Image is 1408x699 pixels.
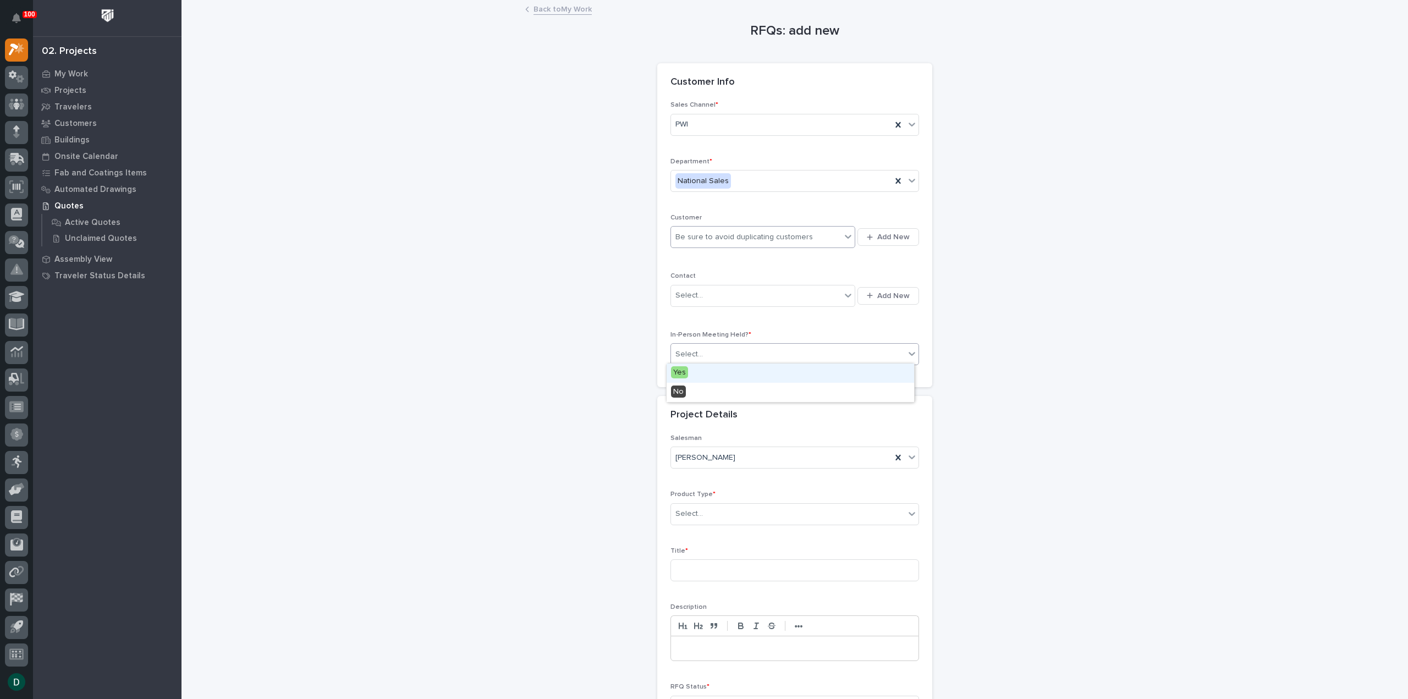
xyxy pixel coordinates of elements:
[65,218,120,228] p: Active Quotes
[670,76,735,89] h2: Customer Info
[670,548,688,554] span: Title
[657,23,932,39] h1: RFQs: add new
[675,452,735,464] span: [PERSON_NAME]
[670,684,710,690] span: RFQ Status
[671,386,686,398] span: No
[54,119,97,129] p: Customers
[33,115,182,131] a: Customers
[670,158,712,165] span: Department
[54,135,90,145] p: Buildings
[791,619,806,632] button: •••
[42,230,182,246] a: Unclaimed Quotes
[33,181,182,197] a: Automated Drawings
[675,232,813,243] div: Be sure to avoid duplicating customers
[33,267,182,284] a: Traveler Status Details
[670,491,716,498] span: Product Type
[670,102,718,108] span: Sales Channel
[33,251,182,267] a: Assembly View
[877,232,910,242] span: Add New
[877,291,910,301] span: Add New
[54,86,86,96] p: Projects
[54,69,88,79] p: My Work
[670,435,702,442] span: Salesman
[795,622,803,631] strong: •••
[14,13,28,31] div: Notifications100
[670,604,707,610] span: Description
[675,349,703,360] div: Select...
[670,214,702,221] span: Customer
[670,409,738,421] h2: Project Details
[667,364,914,383] div: Yes
[54,185,136,195] p: Automated Drawings
[33,82,182,98] a: Projects
[671,366,688,378] span: Yes
[42,214,182,230] a: Active Quotes
[24,10,35,18] p: 100
[675,508,703,520] div: Select...
[54,271,145,281] p: Traveler Status Details
[33,98,182,115] a: Travelers
[33,148,182,164] a: Onsite Calendar
[33,65,182,82] a: My Work
[54,201,84,211] p: Quotes
[857,228,919,246] button: Add New
[54,102,92,112] p: Travelers
[33,164,182,181] a: Fab and Coatings Items
[675,119,688,130] span: PWI
[670,332,751,338] span: In-Person Meeting Held?
[33,131,182,148] a: Buildings
[675,290,703,301] div: Select...
[54,152,118,162] p: Onsite Calendar
[54,255,112,265] p: Assembly View
[670,273,696,279] span: Contact
[667,383,914,402] div: No
[65,234,137,244] p: Unclaimed Quotes
[54,168,147,178] p: Fab and Coatings Items
[675,173,731,189] div: National Sales
[533,2,592,15] a: Back toMy Work
[5,7,28,30] button: Notifications
[5,670,28,694] button: users-avatar
[42,46,97,58] div: 02. Projects
[97,5,118,26] img: Workspace Logo
[857,287,919,305] button: Add New
[33,197,182,214] a: Quotes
